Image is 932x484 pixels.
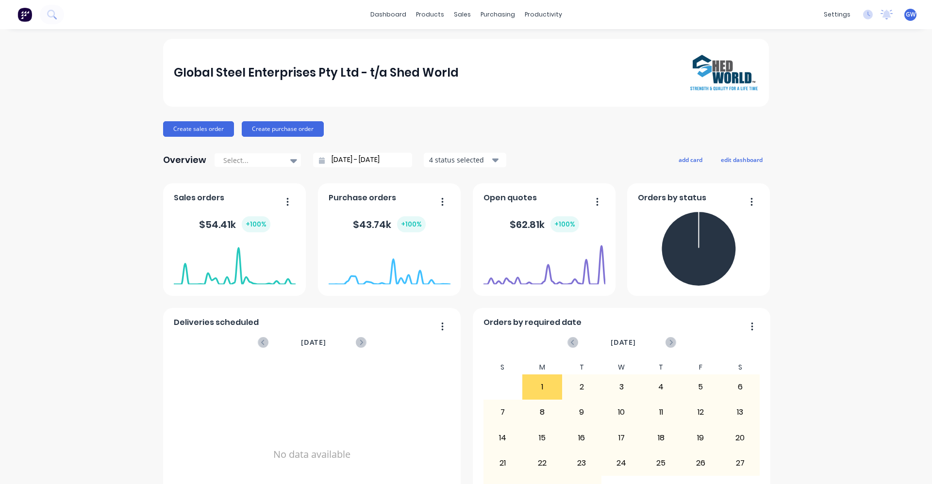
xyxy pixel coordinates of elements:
[476,7,520,22] div: purchasing
[483,451,522,475] div: 21
[642,426,681,450] div: 18
[602,400,641,424] div: 10
[638,192,706,204] span: Orders by status
[242,121,324,137] button: Create purchase order
[602,426,641,450] div: 17
[681,360,720,374] div: F
[550,216,579,232] div: + 100 %
[690,55,758,91] img: Global Steel Enterprises Pty Ltd - t/a Shed World
[721,426,760,450] div: 20
[721,375,760,399] div: 6
[715,153,769,166] button: edit dashboard
[510,216,579,232] div: $ 62.81k
[163,121,234,137] button: Create sales order
[721,451,760,475] div: 27
[17,7,32,22] img: Factory
[424,153,506,167] button: 4 status selected
[563,400,601,424] div: 9
[672,153,709,166] button: add card
[681,400,720,424] div: 12
[641,360,681,374] div: T
[523,451,562,475] div: 22
[602,375,641,399] div: 3
[720,360,760,374] div: S
[523,426,562,450] div: 15
[429,155,490,165] div: 4 status selected
[174,192,224,204] span: Sales orders
[174,63,459,82] div: Global Steel Enterprises Pty Ltd - t/a Shed World
[523,375,562,399] div: 1
[366,7,411,22] a: dashboard
[523,400,562,424] div: 8
[483,360,523,374] div: S
[642,400,681,424] div: 11
[522,360,562,374] div: M
[601,360,641,374] div: W
[562,360,602,374] div: T
[520,7,567,22] div: productivity
[483,400,522,424] div: 7
[642,451,681,475] div: 25
[411,7,449,22] div: products
[329,192,396,204] span: Purchase orders
[353,216,426,232] div: $ 43.74k
[449,7,476,22] div: sales
[819,7,855,22] div: settings
[563,375,601,399] div: 2
[199,216,270,232] div: $ 54.41k
[301,337,326,348] span: [DATE]
[242,216,270,232] div: + 100 %
[563,426,601,450] div: 16
[721,400,760,424] div: 13
[602,451,641,475] div: 24
[642,375,681,399] div: 4
[483,426,522,450] div: 14
[483,192,537,204] span: Open quotes
[906,10,915,19] span: GW
[163,150,206,170] div: Overview
[563,451,601,475] div: 23
[681,451,720,475] div: 26
[681,375,720,399] div: 5
[397,216,426,232] div: + 100 %
[611,337,636,348] span: [DATE]
[681,426,720,450] div: 19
